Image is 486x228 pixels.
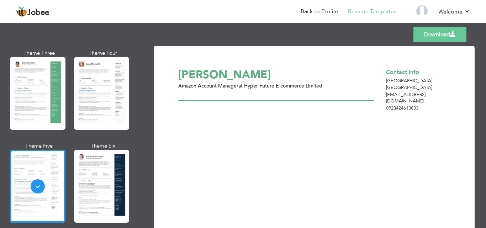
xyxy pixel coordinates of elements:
[238,83,322,89] span: at Hyper Future E commerce Limited
[75,49,131,57] div: Theme Four
[413,27,466,42] a: Download
[348,7,396,16] a: Resume Templates
[386,84,432,91] span: [GEOGRAPHIC_DATA]
[386,68,419,76] span: Contact Info
[11,142,67,150] div: Theme Five
[386,91,426,105] span: [EMAIL_ADDRESS][DOMAIN_NAME]
[438,7,470,16] a: Welcome
[75,142,131,150] div: Theme Six
[16,6,49,17] a: Jobee
[416,5,428,17] img: Profile Img
[16,6,27,17] img: jobee.io
[174,67,386,83] div: [PERSON_NAME]
[386,105,418,111] span: 0923424613833
[301,7,338,16] a: Back to Profile
[11,49,67,57] div: Theme Three
[178,83,238,89] span: Amazon Account Manager
[386,78,432,84] span: [GEOGRAPHIC_DATA]
[27,9,49,17] span: Jobee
